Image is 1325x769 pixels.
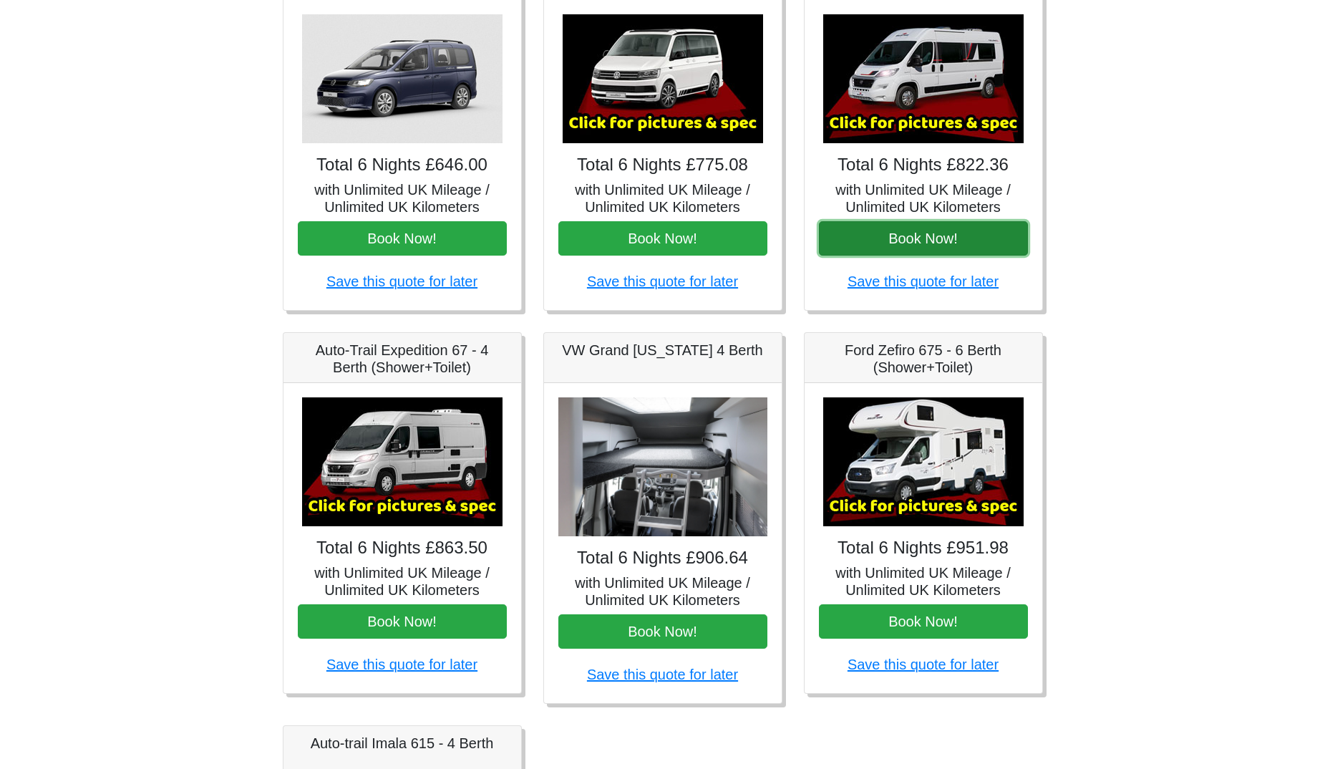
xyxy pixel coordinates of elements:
[298,181,507,216] h5: with Unlimited UK Mileage / Unlimited UK Kilometers
[823,14,1024,143] img: Auto-Trail Expedition 66 - 2 Berth (Shower+Toilet)
[823,397,1024,526] img: Ford Zefiro 675 - 6 Berth (Shower+Toilet)
[819,564,1028,599] h5: with Unlimited UK Mileage / Unlimited UK Kilometers
[819,342,1028,376] h5: Ford Zefiro 675 - 6 Berth (Shower+Toilet)
[819,538,1028,558] h4: Total 6 Nights £951.98
[558,342,767,359] h5: VW Grand [US_STATE] 4 Berth
[587,667,738,682] a: Save this quote for later
[298,735,507,752] h5: Auto-trail Imala 615 - 4 Berth
[587,274,738,289] a: Save this quote for later
[819,221,1028,256] button: Book Now!
[563,14,763,143] img: VW California Ocean T6.1 (Auto, Awning)
[558,181,767,216] h5: with Unlimited UK Mileage / Unlimited UK Kilometers
[298,538,507,558] h4: Total 6 Nights £863.50
[819,604,1028,639] button: Book Now!
[558,397,767,537] img: VW Grand California 4 Berth
[819,181,1028,216] h5: with Unlimited UK Mileage / Unlimited UK Kilometers
[848,274,999,289] a: Save this quote for later
[558,614,767,649] button: Book Now!
[558,221,767,256] button: Book Now!
[298,155,507,175] h4: Total 6 Nights £646.00
[558,574,767,609] h5: with Unlimited UK Mileage / Unlimited UK Kilometers
[298,564,507,599] h5: with Unlimited UK Mileage / Unlimited UK Kilometers
[558,155,767,175] h4: Total 6 Nights £775.08
[298,342,507,376] h5: Auto-Trail Expedition 67 - 4 Berth (Shower+Toilet)
[326,274,477,289] a: Save this quote for later
[298,604,507,639] button: Book Now!
[558,548,767,569] h4: Total 6 Nights £906.64
[302,14,503,143] img: VW Caddy California Maxi
[302,397,503,526] img: Auto-Trail Expedition 67 - 4 Berth (Shower+Toilet)
[848,657,999,672] a: Save this quote for later
[326,657,477,672] a: Save this quote for later
[819,155,1028,175] h4: Total 6 Nights £822.36
[298,221,507,256] button: Book Now!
